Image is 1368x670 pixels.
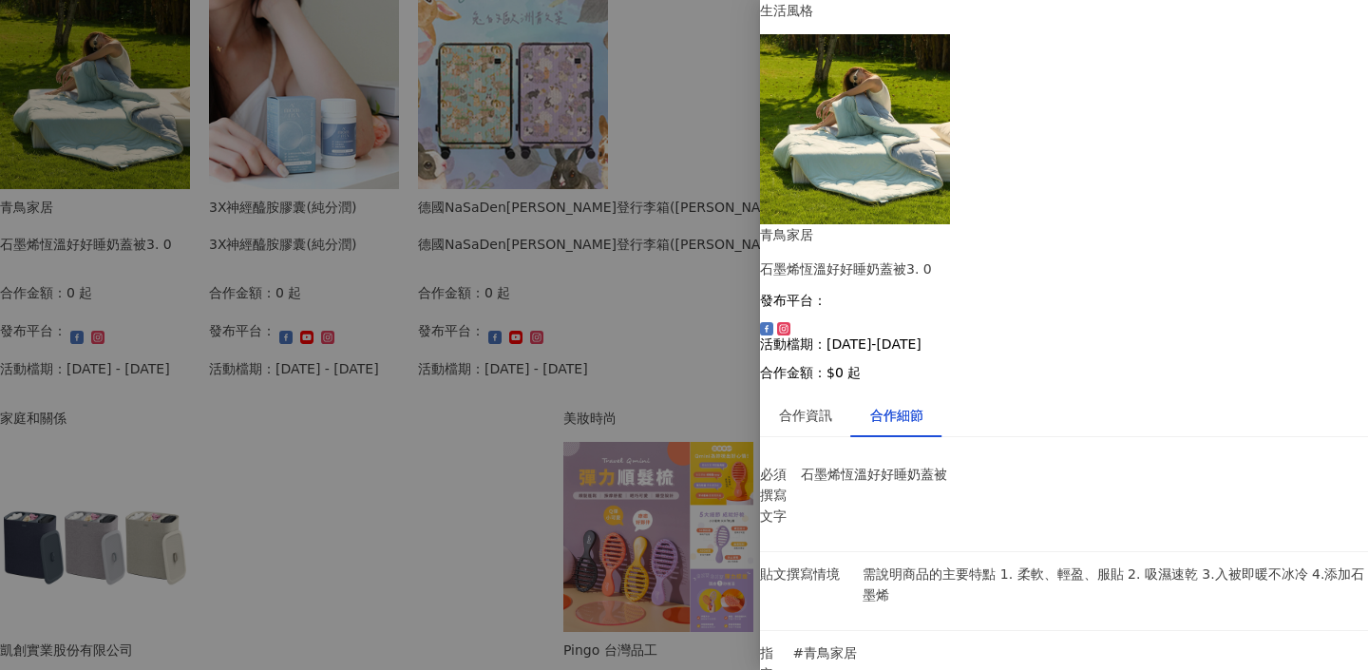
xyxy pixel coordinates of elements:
[760,34,950,224] img: 石墨烯恆溫好好睡奶蓋被3. 0
[863,564,1368,605] p: 需說明商品的主要特點 1. 柔軟、輕盈、服貼 2. 吸濕速乾 3.入被即暖不冰冷 4.添加石墨烯
[760,224,1368,245] div: 青鳥家居
[760,336,1368,352] p: 活動檔期：[DATE]-[DATE]
[760,464,791,526] p: 必須撰寫文字
[760,365,1368,380] p: 合作金額： $0 起
[792,642,946,663] p: #青鳥家居
[779,405,832,426] div: 合作資訊
[760,564,853,584] p: 貼文撰寫情境
[801,464,996,485] p: 石墨烯恆溫好好睡奶蓋被
[760,293,1368,308] p: 發布平台：
[870,405,923,426] div: 合作細節
[760,258,1368,279] div: 石墨烯恆溫好好睡奶蓋被3. 0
